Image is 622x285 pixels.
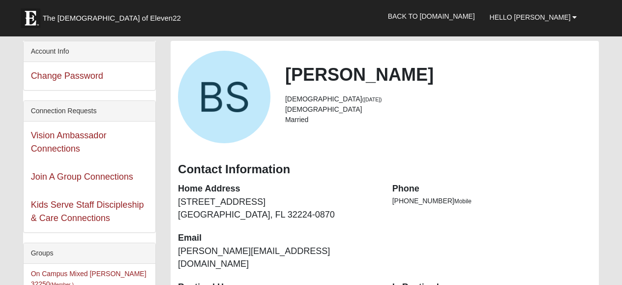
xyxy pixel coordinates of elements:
[392,183,592,195] dt: Phone
[31,200,144,223] a: Kids Serve Staff Discipleship & Care Connections
[24,41,155,62] div: Account Info
[31,130,107,154] a: Vision Ambassador Connections
[285,94,592,104] li: [DEMOGRAPHIC_DATA]
[178,196,378,221] dd: [STREET_ADDRESS] [GEOGRAPHIC_DATA], FL 32224-0870
[490,13,571,21] span: Hello [PERSON_NAME]
[178,183,378,195] dt: Home Address
[24,243,155,264] div: Groups
[362,96,382,102] small: ([DATE])
[454,198,472,205] span: Mobile
[392,196,592,206] li: [PHONE_NUMBER]
[24,101,155,122] div: Connection Requests
[43,13,181,23] span: The [DEMOGRAPHIC_DATA] of Eleven22
[16,3,212,28] a: The [DEMOGRAPHIC_DATA] of Eleven22
[381,4,482,29] a: Back to [DOMAIN_NAME]
[178,232,378,245] dt: Email
[178,51,270,143] a: View Fullsize Photo
[285,64,592,85] h2: [PERSON_NAME]
[21,8,40,28] img: Eleven22 logo
[178,162,592,177] h3: Contact Information
[285,104,592,115] li: [DEMOGRAPHIC_DATA]
[482,5,585,30] a: Hello [PERSON_NAME]
[31,71,103,81] a: Change Password
[285,115,592,125] li: Married
[178,245,378,270] dd: [PERSON_NAME][EMAIL_ADDRESS][DOMAIN_NAME]
[31,172,133,182] a: Join A Group Connections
